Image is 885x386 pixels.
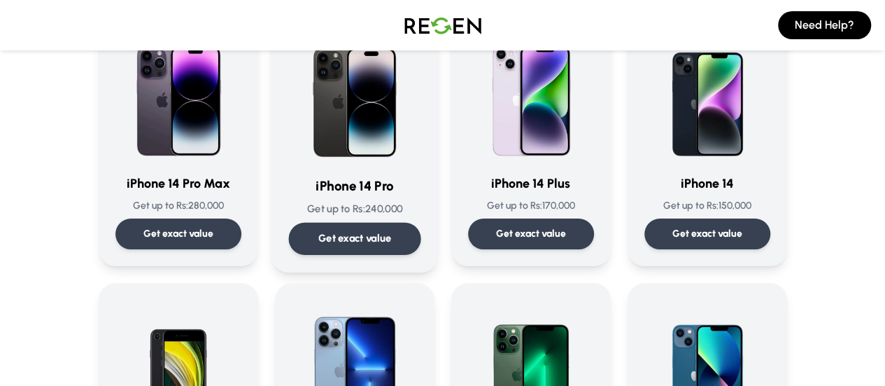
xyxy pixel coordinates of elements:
p: Get up to Rs: 240,000 [288,202,420,216]
img: iPhone 14 Plus [468,28,594,163]
button: Need Help? [778,11,871,39]
p: Get up to Rs: 280,000 [115,199,241,213]
img: iPhone 14 [644,28,770,163]
p: Get up to Rs: 150,000 [644,199,770,213]
h3: iPhone 14 Plus [468,174,594,193]
h3: iPhone 14 Pro Max [115,174,241,193]
h3: iPhone 14 Pro [288,176,420,196]
p: Get exact value [496,227,566,241]
img: iPhone 14 Pro Max [115,28,241,163]
p: Get exact value [318,231,391,246]
h3: iPhone 14 [644,174,770,193]
img: iPhone 14 Pro [288,22,420,164]
p: Get up to Rs: 170,000 [468,199,594,213]
img: Logo [394,6,492,45]
p: Get exact value [672,227,742,241]
p: Get exact value [143,227,213,241]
